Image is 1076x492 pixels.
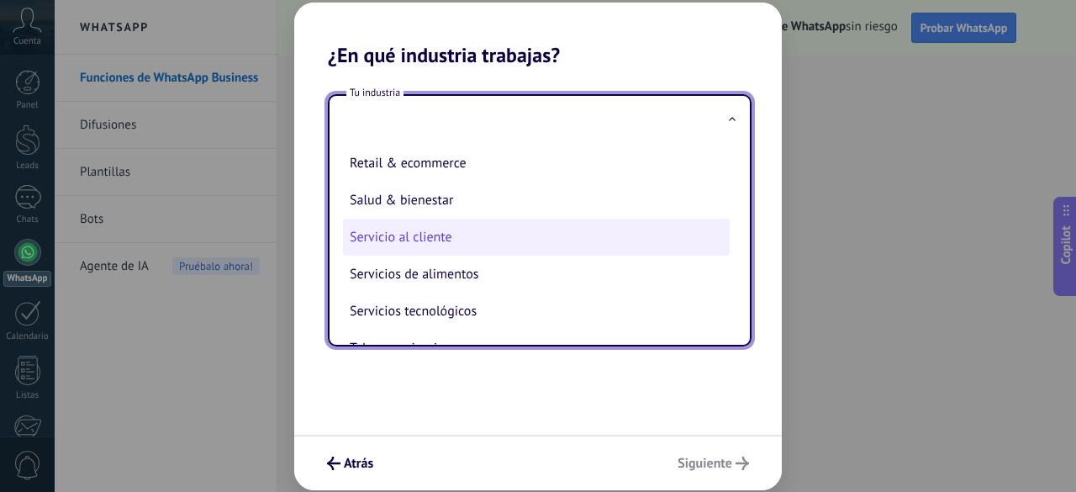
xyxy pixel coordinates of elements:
[343,182,730,219] li: Salud & bienestar
[343,145,730,182] li: Retail & ecommerce
[344,458,373,469] span: Atrás
[343,330,730,367] li: Telecomunicaciones
[343,256,730,293] li: Servicios de alimentos
[343,219,730,256] li: Servicio al cliente
[343,293,730,330] li: Servicios tecnológicos
[346,86,403,100] span: Tu industria
[294,3,782,67] h2: ¿En qué industria trabajas?
[319,449,381,478] button: Atrás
